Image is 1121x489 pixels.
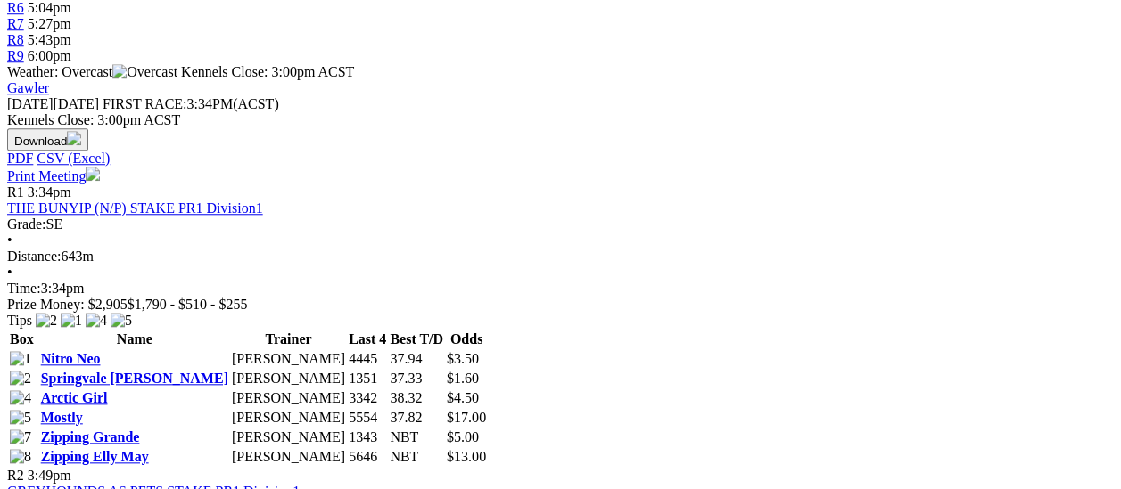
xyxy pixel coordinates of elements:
[7,151,33,166] a: PDF
[28,184,71,200] span: 3:34pm
[28,468,71,483] span: 3:49pm
[10,331,34,346] span: Box
[7,128,88,151] button: Download
[348,389,387,407] td: 3342
[7,32,24,47] a: R8
[7,232,12,248] span: •
[348,330,387,348] th: Last 4
[348,428,387,446] td: 1343
[111,313,132,329] img: 5
[7,96,54,111] span: [DATE]
[10,390,31,406] img: 4
[231,350,346,368] td: [PERSON_NAME]
[447,410,486,425] span: $17.00
[103,96,279,111] span: 3:34PM(ACST)
[447,449,486,464] span: $13.00
[61,313,82,329] img: 1
[7,281,41,296] span: Time:
[7,249,61,264] span: Distance:
[7,80,49,95] a: Gawler
[37,151,110,166] a: CSV (Excel)
[7,64,181,79] span: Weather: Overcast
[446,330,487,348] th: Odds
[348,409,387,427] td: 5554
[389,370,444,387] td: 37.33
[86,313,107,329] img: 4
[348,448,387,466] td: 5646
[231,370,346,387] td: [PERSON_NAME]
[389,448,444,466] td: NBT
[28,32,71,47] span: 5:43pm
[348,350,387,368] td: 4445
[10,351,31,367] img: 1
[10,449,31,465] img: 8
[7,265,12,280] span: •
[7,200,263,216] a: THE BUNYIP (N/P) STAKE PR1 Division1
[7,297,1114,313] div: Prize Money: $2,905
[231,409,346,427] td: [PERSON_NAME]
[36,313,57,329] img: 2
[7,249,1114,265] div: 643m
[41,449,149,464] a: Zipping Elly May
[447,351,479,366] span: $3.50
[7,112,1114,128] div: Kennels Close: 3:00pm ACST
[231,448,346,466] td: [PERSON_NAME]
[41,351,101,366] a: Nitro Neo
[7,216,1114,232] div: SE
[41,429,140,444] a: Zipping Grande
[28,48,71,63] span: 6:00pm
[231,428,346,446] td: [PERSON_NAME]
[7,216,46,232] span: Grade:
[28,16,71,31] span: 5:27pm
[389,409,444,427] td: 37.82
[389,350,444,368] td: 37.94
[447,371,479,386] span: $1.60
[67,131,81,145] img: download.svg
[86,167,100,181] img: printer.svg
[7,168,100,183] a: Print Meeting
[389,428,444,446] td: NBT
[103,96,186,111] span: FIRST RACE:
[128,297,248,312] span: $1,790 - $510 - $255
[231,389,346,407] td: [PERSON_NAME]
[41,390,108,405] a: Arctic Girl
[7,184,24,200] span: R1
[7,468,24,483] span: R2
[7,16,24,31] a: R7
[7,48,24,63] a: R9
[112,64,177,80] img: Overcast
[447,429,479,444] span: $5.00
[7,281,1114,297] div: 3:34pm
[231,330,346,348] th: Trainer
[348,370,387,387] td: 1351
[389,330,444,348] th: Best T/D
[41,371,228,386] a: Springvale [PERSON_NAME]
[389,389,444,407] td: 38.32
[7,96,99,111] span: [DATE]
[10,410,31,426] img: 5
[7,151,1114,167] div: Download
[10,429,31,445] img: 7
[41,410,83,425] a: Mostly
[10,371,31,387] img: 2
[7,313,32,328] span: Tips
[40,330,229,348] th: Name
[447,390,479,405] span: $4.50
[181,64,354,79] span: Kennels Close: 3:00pm ACST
